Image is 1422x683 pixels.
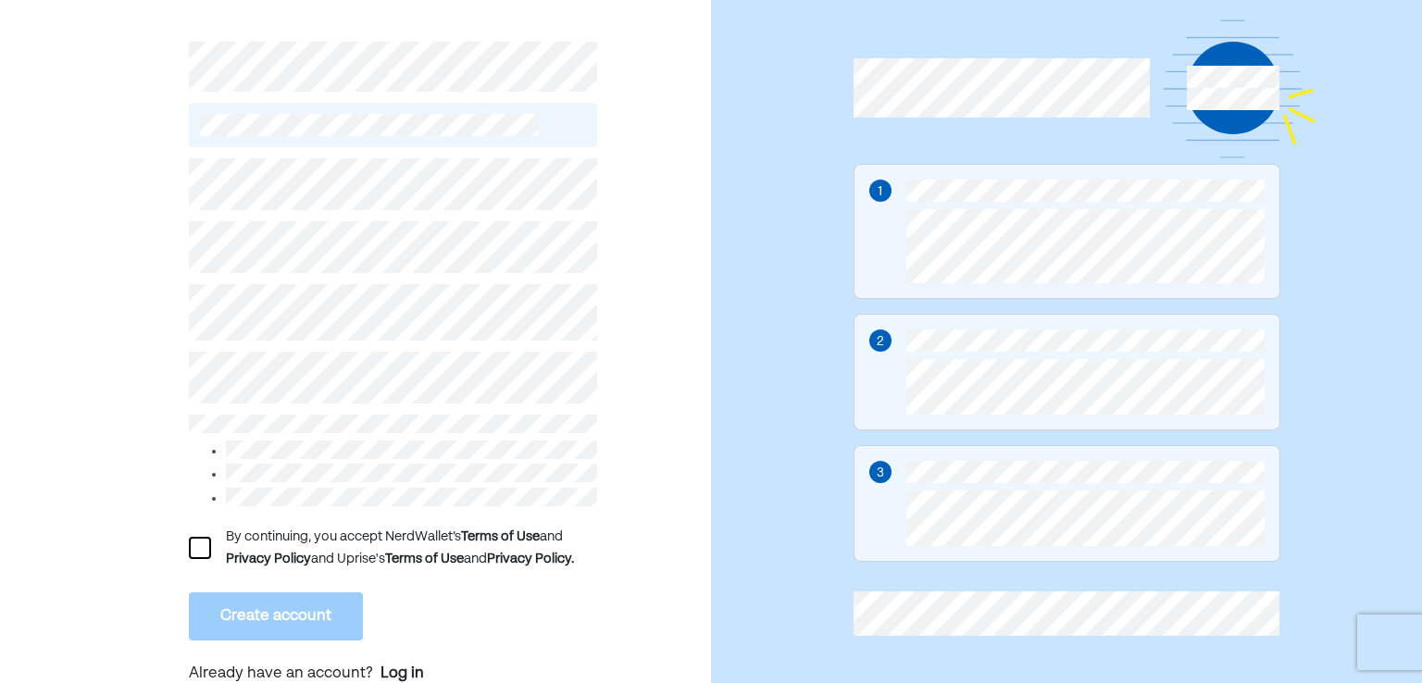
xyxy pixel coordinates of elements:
div: Privacy Policy. [487,548,574,570]
div: Privacy Policy [226,548,311,570]
div: 3 [877,463,884,483]
div: Terms of Use [385,548,464,570]
div: 1 [878,181,882,202]
div: 2 [877,331,884,352]
div: By continuing, you accept NerdWallet’s and and Uprise's and [226,526,598,570]
div: Terms of Use [461,526,540,548]
button: Create account [189,592,363,640]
